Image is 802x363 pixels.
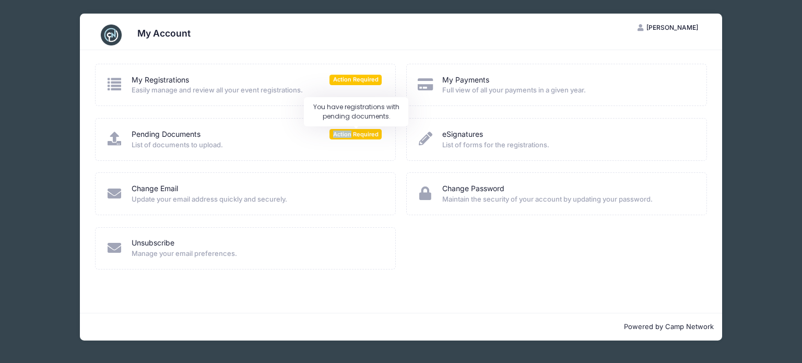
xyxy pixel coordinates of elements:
[442,194,693,205] span: Maintain the security of your account by updating your password.
[101,25,122,45] img: CampNetwork
[442,75,489,86] a: My Payments
[132,85,382,96] span: Easily manage and review all your event registrations.
[442,183,504,194] a: Change Password
[442,129,483,140] a: eSignatures
[132,75,189,86] a: My Registrations
[88,322,714,332] p: Powered by Camp Network
[646,24,698,31] span: [PERSON_NAME]
[442,85,693,96] span: Full view of all your payments in a given year.
[304,97,408,126] div: You have registrations with pending documents.
[132,129,200,140] a: Pending Documents
[132,194,382,205] span: Update your email address quickly and securely.
[132,249,382,259] span: Manage your email preferences.
[442,140,693,150] span: List of forms for the registrations.
[329,129,382,139] span: Action Required
[137,28,191,39] h3: My Account
[329,75,382,85] span: Action Required
[132,140,382,150] span: List of documents to upload.
[132,238,174,249] a: Unsubscribe
[629,19,707,37] button: [PERSON_NAME]
[132,183,178,194] a: Change Email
